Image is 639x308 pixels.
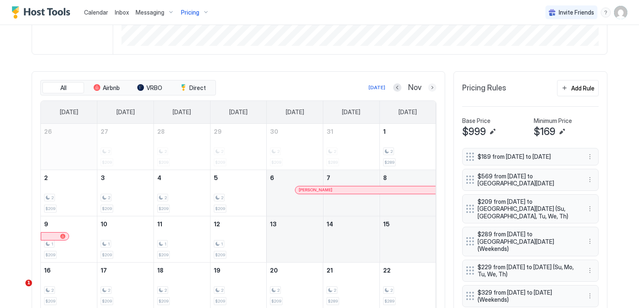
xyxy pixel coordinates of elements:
div: menu [585,236,595,246]
td: October 27, 2025 [97,124,154,170]
span: 1 [51,241,53,247]
a: Wednesday [221,101,256,123]
span: 30 [270,128,278,135]
div: Host Tools Logo [12,6,74,19]
span: 1 [221,241,223,247]
div: menu [585,204,595,214]
td: November 7, 2025 [323,170,380,216]
a: October 28, 2025 [154,124,210,139]
td: November 13, 2025 [267,216,323,262]
span: 11 [157,220,162,228]
span: 21 [327,267,333,274]
span: 10 [101,220,107,228]
td: November 8, 2025 [379,170,436,216]
span: $569 from [DATE] to [GEOGRAPHIC_DATA][DATE] [478,173,577,187]
span: Base Price [462,117,490,125]
td: November 3, 2025 [97,170,154,216]
span: 8 [383,174,387,181]
button: Edit [557,127,567,137]
div: menu [585,291,595,301]
span: [DATE] [116,108,135,116]
span: $209 [102,298,112,304]
span: 2 [51,195,54,200]
span: $209 [159,298,168,304]
a: November 11, 2025 [154,216,210,232]
span: 2 [108,195,110,200]
a: November 10, 2025 [97,216,154,232]
button: Airbnb [86,82,127,94]
td: October 28, 2025 [154,124,210,170]
button: Add Rule [557,80,599,96]
td: October 30, 2025 [267,124,323,170]
span: $289 [384,298,394,304]
td: October 26, 2025 [41,124,97,170]
span: 2 [390,149,393,154]
span: $209 [271,298,281,304]
button: Next month [428,83,436,92]
span: $209 [45,298,55,304]
a: November 1, 2025 [380,124,436,139]
a: Calendar [84,8,108,17]
span: Pricing [181,9,199,16]
span: Messaging [136,9,164,16]
span: Invite Friends [559,9,594,16]
span: 3 [101,174,105,181]
div: [DATE] [369,84,385,91]
span: $289 from [DATE] to [GEOGRAPHIC_DATA][DATE] (Weekends) [478,230,577,253]
td: November 9, 2025 [41,216,97,262]
span: 22 [383,267,391,274]
span: 2 [221,288,223,293]
span: $209 [159,206,168,211]
button: [DATE] [367,83,386,93]
span: $169 [534,125,555,138]
button: VRBO [129,82,171,94]
div: tab-group [40,80,216,96]
a: November 19, 2025 [211,263,267,278]
span: 2 [277,288,280,293]
span: 31 [327,128,333,135]
a: November 18, 2025 [154,263,210,278]
a: November 16, 2025 [41,263,97,278]
span: [DATE] [342,108,360,116]
span: 9 [44,220,48,228]
span: 2 [44,174,48,181]
button: More options [585,291,595,301]
td: October 31, 2025 [323,124,380,170]
span: 16 [44,267,51,274]
span: All [60,84,67,92]
span: 1 [25,280,32,286]
span: 2 [51,288,54,293]
span: $209 [215,206,225,211]
span: [DATE] [286,108,304,116]
span: Minimum Price [534,117,572,125]
span: 2 [164,195,167,200]
span: $289 [328,298,338,304]
span: [DATE] [173,108,191,116]
div: menu [601,8,611,18]
a: November 14, 2025 [323,216,379,232]
a: November 12, 2025 [211,216,267,232]
a: Thursday [277,101,312,123]
span: 28 [157,128,165,135]
a: Saturday [390,101,425,123]
span: $209 [159,252,168,258]
a: November 9, 2025 [41,216,97,232]
div: menu [585,175,595,185]
button: Edit [488,127,498,137]
span: [DATE] [60,108,78,116]
span: 15 [383,220,390,228]
a: October 30, 2025 [267,124,323,139]
a: Friday [334,101,369,123]
span: 4 [157,174,161,181]
a: November 21, 2025 [323,263,379,278]
span: Airbnb [103,84,120,92]
span: 2 [108,288,110,293]
a: November 20, 2025 [267,263,323,278]
span: Direct [189,84,206,92]
span: 12 [214,220,220,228]
span: 14 [327,220,333,228]
span: 7 [327,174,330,181]
span: 26 [44,128,52,135]
span: 5 [214,174,218,181]
span: [PERSON_NAME] [299,187,332,193]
